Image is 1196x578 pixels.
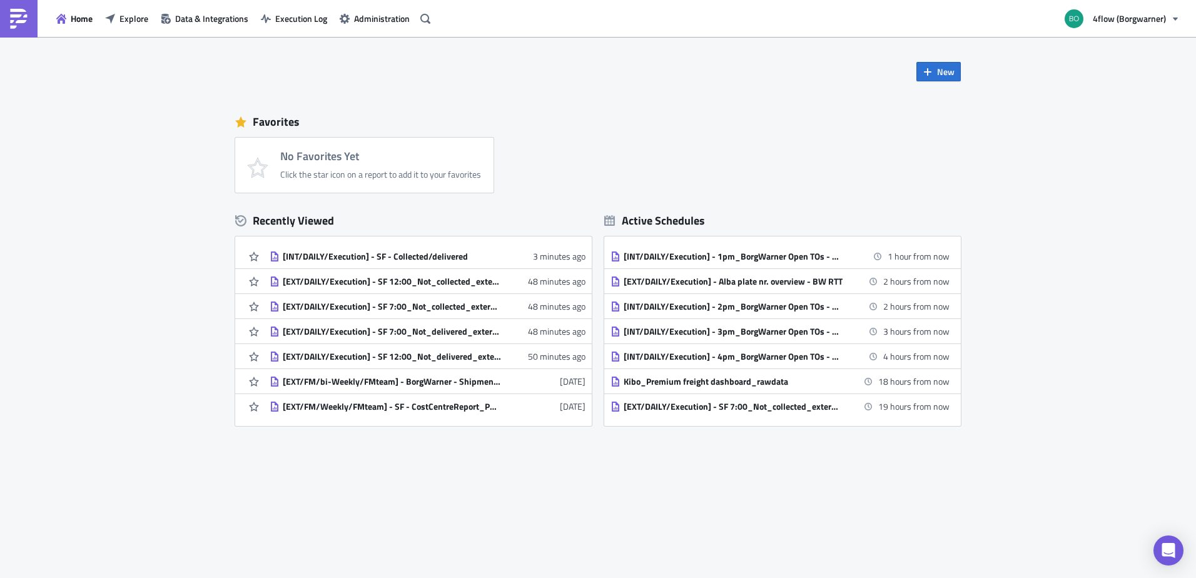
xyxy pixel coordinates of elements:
[560,400,585,413] time: 2025-09-23T13:23:07Z
[1153,535,1183,565] div: Open Intercom Messenger
[235,211,592,230] div: Recently Viewed
[280,169,481,180] div: Click the star icon on a report to add it to your favorites
[611,244,950,268] a: [INT/DAILY/Execution] - 1pm_BorgWarner Open TOs - 2 days check1 hour from now
[275,12,327,25] span: Execution Log
[354,12,410,25] span: Administration
[883,350,950,363] time: 2025-10-06 16:30
[533,250,585,263] time: 2025-10-06T10:01:05Z
[1063,8,1085,29] img: Avatar
[270,394,585,418] a: [EXT/FM/Weekly/FMteam] - SF - CostCentreReport_PBLO[DATE]
[71,12,93,25] span: Home
[9,9,29,29] img: PushMetrics
[50,9,99,28] button: Home
[175,12,248,25] span: Data & Integrations
[624,351,843,362] div: [INT/DAILY/Execution] - 4pm_BorgWarner Open TOs - 2 days check
[99,9,155,28] button: Explore
[283,401,502,412] div: [EXT/FM/Weekly/FMteam] - SF - CostCentreReport_PBLO
[283,301,502,312] div: [EXT/DAILY/Execution] - SF 7:00_Not_collected_external sending to carrier
[270,369,585,393] a: [EXT/FM/bi-Weekly/FMteam] - BorgWarner - Shipments with no billing run[DATE]
[611,394,950,418] a: [EXT/DAILY/Execution] - SF 7:00_Not_collected_external sending to carrier19 hours from now
[624,301,843,312] div: [INT/DAILY/Execution] - 2pm_BorgWarner Open TOs - 2 days check
[270,344,585,368] a: [EXT/DAILY/Execution] - SF 12:00_Not_delivered_external sending to carrier50 minutes ago
[878,375,950,388] time: 2025-10-07 06:00
[624,251,843,262] div: [INT/DAILY/Execution] - 1pm_BorgWarner Open TOs - 2 days check
[270,294,585,318] a: [EXT/DAILY/Execution] - SF 7:00_Not_collected_external sending to carrier48 minutes ago
[283,351,502,362] div: [EXT/DAILY/Execution] - SF 12:00_Not_delivered_external sending to carrier
[528,275,585,288] time: 2025-10-06T09:16:04Z
[333,9,416,28] button: Administration
[883,325,950,338] time: 2025-10-06 15:30
[611,344,950,368] a: [INT/DAILY/Execution] - 4pm_BorgWarner Open TOs - 2 days check4 hours from now
[937,65,955,78] span: New
[624,276,843,287] div: [EXT/DAILY/Execution] - Alba plate nr. overview - BW RTT
[624,376,843,387] div: Kibo_Premium freight dashboard_rawdata
[611,294,950,318] a: [INT/DAILY/Execution] - 2pm_BorgWarner Open TOs - 2 days check2 hours from now
[283,251,502,262] div: [INT/DAILY/Execution] - SF - Collected/delivered
[119,12,148,25] span: Explore
[270,244,585,268] a: [INT/DAILY/Execution] - SF - Collected/delivered3 minutes ago
[283,376,502,387] div: [EXT/FM/bi-Weekly/FMteam] - BorgWarner - Shipments with no billing run
[528,300,585,313] time: 2025-10-06T09:15:43Z
[235,113,961,131] div: Favorites
[528,350,585,363] time: 2025-10-06T09:13:47Z
[528,325,585,338] time: 2025-10-06T09:15:18Z
[883,300,950,313] time: 2025-10-06 14:30
[270,269,585,293] a: [EXT/DAILY/Execution] - SF 12:00_Not_collected_external sending to carrier48 minutes ago
[883,275,950,288] time: 2025-10-06 14:00
[280,150,481,163] h4: No Favorites Yet
[1093,12,1166,25] span: 4flow (Borgwarner)
[611,319,950,343] a: [INT/DAILY/Execution] - 3pm_BorgWarner Open TOs - 2 days check3 hours from now
[155,9,255,28] button: Data & Integrations
[560,375,585,388] time: 2025-10-02T09:11:59Z
[611,269,950,293] a: [EXT/DAILY/Execution] - Alba plate nr. overview - BW RTT2 hours from now
[916,62,961,81] button: New
[270,319,585,343] a: [EXT/DAILY/Execution] - SF 7:00_Not_delivered_external sending to carrier48 minutes ago
[878,400,950,413] time: 2025-10-07 07:00
[611,369,950,393] a: Kibo_Premium freight dashboard_rawdata18 hours from now
[255,9,333,28] button: Execution Log
[624,401,843,412] div: [EXT/DAILY/Execution] - SF 7:00_Not_collected_external sending to carrier
[283,326,502,337] div: [EXT/DAILY/Execution] - SF 7:00_Not_delivered_external sending to carrier
[624,326,843,337] div: [INT/DAILY/Execution] - 3pm_BorgWarner Open TOs - 2 days check
[888,250,950,263] time: 2025-10-06 13:30
[283,276,502,287] div: [EXT/DAILY/Execution] - SF 12:00_Not_collected_external sending to carrier
[1057,5,1187,33] button: 4flow (Borgwarner)
[604,213,705,228] div: Active Schedules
